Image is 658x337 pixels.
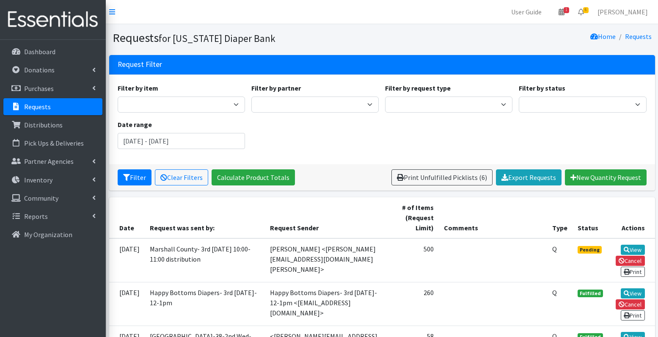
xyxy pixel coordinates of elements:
[24,102,51,111] p: Requests
[3,208,102,225] a: Reports
[3,80,102,97] a: Purchases
[3,61,102,78] a: Donations
[621,245,645,255] a: View
[113,30,379,45] h1: Requests
[24,84,54,93] p: Purchases
[552,3,571,20] a: 1
[504,3,548,20] a: User Guide
[24,121,63,129] p: Distributions
[616,299,645,309] a: Cancel
[565,169,647,185] a: New Quantity Request
[24,230,72,239] p: My Organization
[24,139,84,147] p: Pick Ups & Deliveries
[265,238,392,282] td: [PERSON_NAME] <[PERSON_NAME][EMAIL_ADDRESS][DOMAIN_NAME][PERSON_NAME]>
[24,66,55,74] p: Donations
[3,171,102,188] a: Inventory
[552,245,557,253] abbr: Quantity
[118,169,151,185] button: Filter
[578,290,603,297] span: Fulfilled
[571,3,591,20] a: 6
[3,153,102,170] a: Partner Agencies
[118,60,162,69] h3: Request Filter
[616,256,645,266] a: Cancel
[547,197,573,238] th: Type
[621,267,645,277] a: Print
[552,288,557,297] abbr: Quantity
[621,288,645,298] a: View
[590,32,616,41] a: Home
[573,197,608,238] th: Status
[3,116,102,133] a: Distributions
[608,197,655,238] th: Actions
[109,282,145,326] td: [DATE]
[212,169,295,185] a: Calculate Product Totals
[625,32,652,41] a: Requests
[3,226,102,243] a: My Organization
[3,190,102,207] a: Community
[392,197,438,238] th: # of Items (Request Limit)
[3,6,102,34] img: HumanEssentials
[251,83,301,93] label: Filter by partner
[392,238,438,282] td: 500
[155,169,208,185] a: Clear Filters
[24,157,74,166] p: Partner Agencies
[3,98,102,115] a: Requests
[24,176,52,184] p: Inventory
[439,197,548,238] th: Comments
[578,246,602,254] span: Pending
[118,83,158,93] label: Filter by item
[24,194,58,202] p: Community
[583,7,589,13] span: 6
[591,3,655,20] a: [PERSON_NAME]
[24,212,48,221] p: Reports
[109,197,145,238] th: Date
[3,135,102,152] a: Pick Ups & Deliveries
[496,169,562,185] a: Export Requests
[118,133,245,149] input: January 1, 2011 - December 31, 2011
[564,7,569,13] span: 1
[118,119,152,130] label: Date range
[109,238,145,282] td: [DATE]
[3,43,102,60] a: Dashboard
[159,32,275,44] small: for [US_STATE] Diaper Bank
[265,197,392,238] th: Request Sender
[391,169,493,185] a: Print Unfulfilled Picklists (6)
[519,83,565,93] label: Filter by status
[145,282,265,326] td: Happy Bottoms Diapers- 3rd [DATE]- 12-1pm
[621,310,645,320] a: Print
[265,282,392,326] td: Happy Bottoms Diapers- 3rd [DATE]- 12-1pm <[EMAIL_ADDRESS][DOMAIN_NAME]>
[385,83,451,93] label: Filter by request type
[145,197,265,238] th: Request was sent by:
[24,47,55,56] p: Dashboard
[145,238,265,282] td: Marshall County- 3rd [DATE] 10:00-11:00 distribution
[392,282,438,326] td: 260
